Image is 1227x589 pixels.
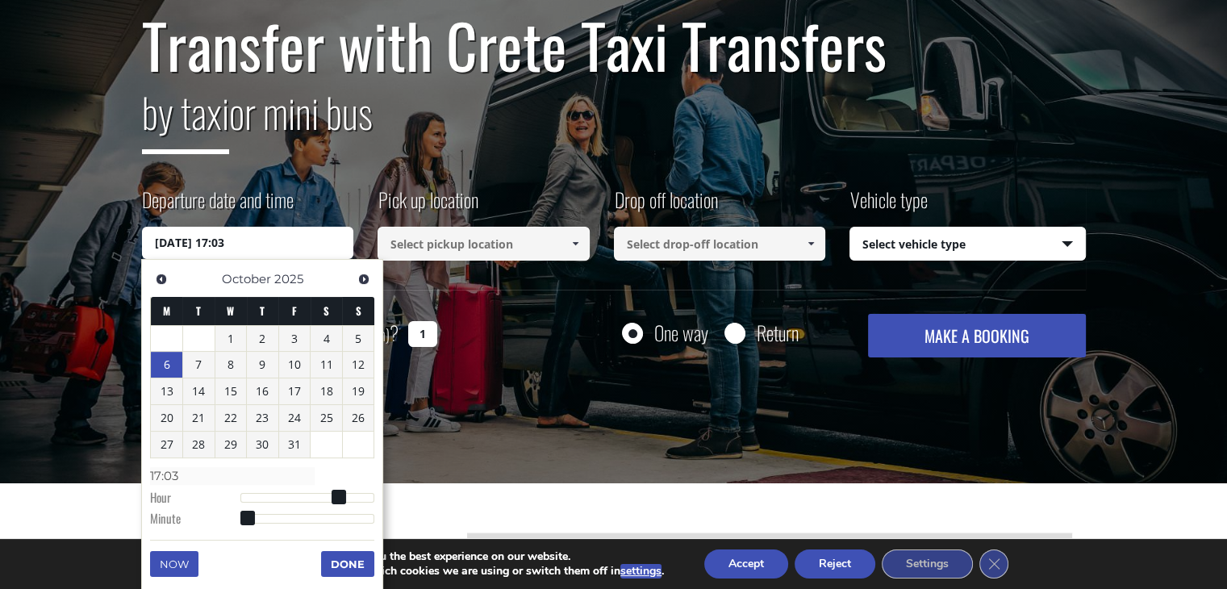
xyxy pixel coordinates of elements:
button: MAKE A BOOKING [868,314,1085,357]
label: Vehicle type [849,186,928,227]
a: 5 [343,326,374,352]
a: 18 [311,378,342,404]
a: 2 [247,326,278,352]
h2: or mini bus [142,79,1086,166]
a: 19 [343,378,374,404]
a: 1 [215,326,247,352]
a: 31 [279,432,311,457]
a: 12 [343,352,374,378]
a: 21 [183,405,215,431]
span: Saturday [323,303,329,319]
button: Close GDPR Cookie Banner [979,549,1008,579]
span: Select vehicle type [850,228,1085,261]
span: Thursday [260,303,265,319]
a: 29 [215,432,247,457]
h1: Transfer with Crete Taxi Transfers [142,11,1086,79]
div: [GEOGRAPHIC_DATA] [467,533,1072,568]
a: 24 [279,405,311,431]
a: 10 [279,352,311,378]
a: 28 [183,432,215,457]
input: Select pickup location [378,227,590,261]
span: Wednesday [227,303,234,319]
button: Now [150,551,198,577]
a: 3 [279,326,311,352]
input: Select drop-off location [614,227,826,261]
label: Pick up location [378,186,478,227]
dt: Hour [150,489,240,510]
label: Departure date and time [142,186,294,227]
label: Drop off location [614,186,718,227]
a: 22 [215,405,247,431]
a: 27 [151,432,182,457]
span: Next [357,273,370,286]
a: Show All Items [561,227,588,261]
a: 14 [183,378,215,404]
a: 7 [183,352,215,378]
button: Accept [704,549,788,579]
dt: Minute [150,510,240,531]
button: Reject [795,549,875,579]
p: You can find out more about which cookies we are using or switch them off in . [215,564,664,579]
span: Previous [155,273,168,286]
a: 26 [343,405,374,431]
label: How many passengers ? [142,314,399,353]
span: Sunday [356,303,361,319]
a: 17 [279,378,311,404]
a: 8 [215,352,247,378]
span: Monday [163,303,170,319]
span: Friday [292,303,297,319]
label: One way [654,323,708,343]
label: Return [757,323,799,343]
a: 30 [247,432,278,457]
a: 4 [311,326,342,352]
a: 11 [311,352,342,378]
a: 6 [151,352,182,378]
span: by taxi [142,81,229,154]
span: Tuesday [196,303,201,319]
a: 16 [247,378,278,404]
a: Show All Items [798,227,824,261]
a: 15 [215,378,247,404]
a: 20 [151,405,182,431]
span: 2025 [274,271,303,286]
button: Done [321,551,374,577]
a: 23 [247,405,278,431]
a: Next [353,268,374,290]
a: 9 [247,352,278,378]
span: October [222,271,271,286]
p: We are using cookies to give you the best experience on our website. [215,549,664,564]
button: Settings [882,549,973,579]
button: settings [620,564,661,579]
a: Previous [150,268,172,290]
a: 25 [311,405,342,431]
a: 13 [151,378,182,404]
